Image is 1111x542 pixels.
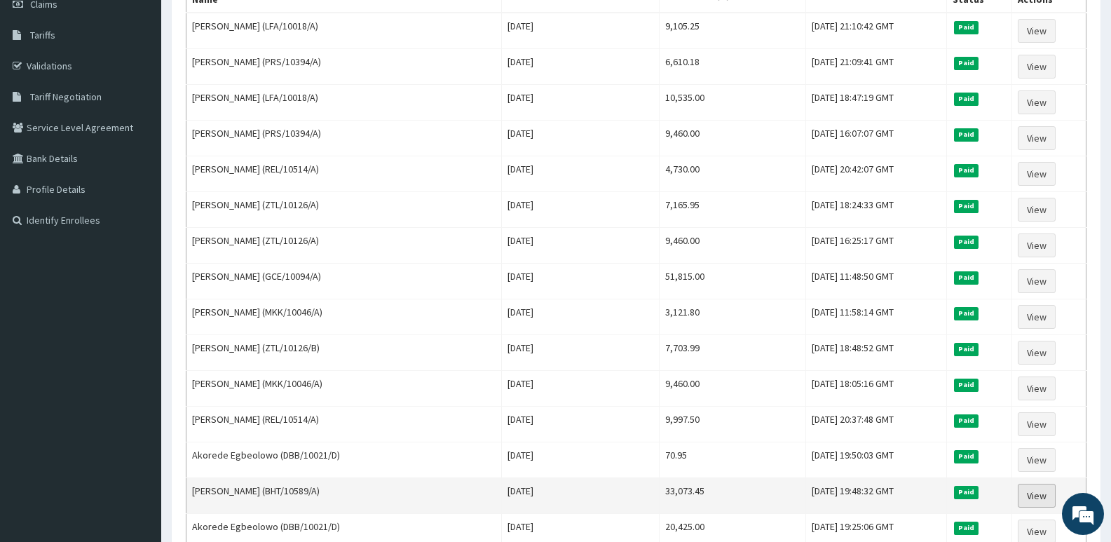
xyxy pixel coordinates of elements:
td: [DATE] [502,371,660,407]
td: [DATE] 20:37:48 GMT [805,407,946,442]
a: View [1018,412,1056,436]
a: View [1018,19,1056,43]
td: [PERSON_NAME] (PRS/10394/A) [186,49,502,85]
td: [DATE] [502,156,660,192]
td: 9,460.00 [660,121,806,156]
span: Paid [954,450,979,463]
td: [DATE] 18:24:33 GMT [805,192,946,228]
span: Paid [954,271,979,284]
td: [PERSON_NAME] (GCE/10094/A) [186,264,502,299]
a: View [1018,484,1056,508]
td: [DATE] [502,478,660,514]
span: Paid [954,522,979,534]
td: Akorede Egbeolowo (DBB/10021/D) [186,442,502,478]
td: [DATE] [502,49,660,85]
span: Paid [954,93,979,105]
textarea: Type your message and hit 'Enter' [7,383,267,432]
span: Paid [954,164,979,177]
a: View [1018,377,1056,400]
td: [DATE] 11:48:50 GMT [805,264,946,299]
td: 3,121.80 [660,299,806,335]
td: [DATE] 19:50:03 GMT [805,442,946,478]
span: Paid [954,414,979,427]
td: 9,997.50 [660,407,806,442]
img: d_794563401_company_1708531726252_794563401 [26,70,57,105]
td: [PERSON_NAME] (MKK/10046/A) [186,371,502,407]
td: [DATE] [502,192,660,228]
a: View [1018,341,1056,365]
td: [DATE] 16:25:17 GMT [805,228,946,264]
td: 4,730.00 [660,156,806,192]
span: Paid [954,21,979,34]
td: 9,460.00 [660,371,806,407]
td: [DATE] [502,407,660,442]
td: 33,073.45 [660,478,806,514]
a: View [1018,126,1056,150]
td: [DATE] 21:09:41 GMT [805,49,946,85]
td: [DATE] 11:58:14 GMT [805,299,946,335]
td: [DATE] [502,442,660,478]
a: View [1018,198,1056,222]
div: Minimize live chat window [230,7,264,41]
td: [DATE] [502,85,660,121]
span: Paid [954,343,979,355]
td: [PERSON_NAME] (LFA/10018/A) [186,85,502,121]
td: [PERSON_NAME] (ZTL/10126/A) [186,192,502,228]
td: 6,610.18 [660,49,806,85]
a: View [1018,233,1056,257]
td: [DATE] 18:05:16 GMT [805,371,946,407]
span: Tariff Negotiation [30,90,102,103]
td: [PERSON_NAME] (BHT/10589/A) [186,478,502,514]
td: [DATE] [502,13,660,49]
a: View [1018,269,1056,293]
td: 9,460.00 [660,228,806,264]
span: Paid [954,236,979,248]
span: Paid [954,379,979,391]
span: Paid [954,57,979,69]
td: [DATE] [502,121,660,156]
td: 70.95 [660,442,806,478]
a: View [1018,55,1056,79]
td: [DATE] 18:47:19 GMT [805,85,946,121]
td: [DATE] [502,264,660,299]
td: [DATE] [502,228,660,264]
td: [DATE] [502,335,660,371]
td: [PERSON_NAME] (PRS/10394/A) [186,121,502,156]
td: [PERSON_NAME] (REL/10514/A) [186,407,502,442]
td: [PERSON_NAME] (MKK/10046/A) [186,299,502,335]
span: We're online! [81,177,193,318]
td: 51,815.00 [660,264,806,299]
span: Paid [954,200,979,212]
td: [PERSON_NAME] (ZTL/10126/B) [186,335,502,371]
td: [PERSON_NAME] (REL/10514/A) [186,156,502,192]
span: Paid [954,486,979,499]
td: [DATE] 18:48:52 GMT [805,335,946,371]
td: [DATE] 19:48:32 GMT [805,478,946,514]
td: [DATE] [502,299,660,335]
td: 7,703.99 [660,335,806,371]
a: View [1018,448,1056,472]
span: Paid [954,307,979,320]
td: [DATE] 16:07:07 GMT [805,121,946,156]
td: [DATE] 21:10:42 GMT [805,13,946,49]
a: View [1018,90,1056,114]
a: View [1018,305,1056,329]
td: [PERSON_NAME] (LFA/10018/A) [186,13,502,49]
a: View [1018,162,1056,186]
td: [DATE] 20:42:07 GMT [805,156,946,192]
div: Chat with us now [73,79,236,97]
td: [PERSON_NAME] (ZTL/10126/A) [186,228,502,264]
td: 10,535.00 [660,85,806,121]
td: 7,165.95 [660,192,806,228]
td: 9,105.25 [660,13,806,49]
span: Tariffs [30,29,55,41]
span: Paid [954,128,979,141]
